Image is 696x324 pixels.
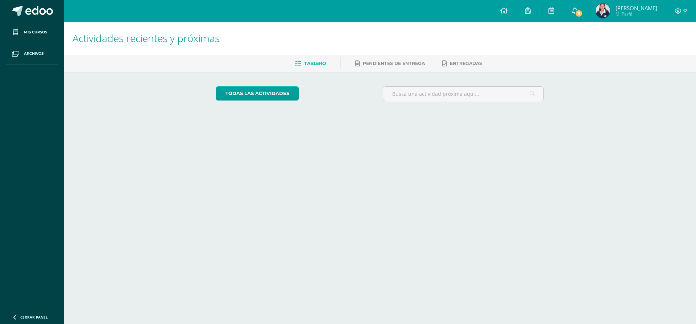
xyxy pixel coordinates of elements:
span: Cerrar panel [20,315,48,320]
a: Archivos [6,43,58,65]
span: Mi Perfil [616,11,657,17]
span: Tablero [304,61,326,66]
a: Tablero [295,58,326,69]
a: Entregadas [442,58,482,69]
span: Actividades recientes y próximas [72,31,220,45]
span: Entregadas [450,61,482,66]
a: Mis cursos [6,22,58,43]
a: todas las Actividades [216,86,299,101]
span: [PERSON_NAME] [616,4,657,12]
img: 6c8a531ea2f91bd3142d129abdaf3f88.png [596,4,610,18]
input: Busca una actividad próxima aquí... [383,87,544,101]
a: Pendientes de entrega [355,58,425,69]
span: Mis cursos [24,29,47,35]
span: Pendientes de entrega [363,61,425,66]
span: 3 [575,9,583,17]
span: Archivos [24,51,43,57]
